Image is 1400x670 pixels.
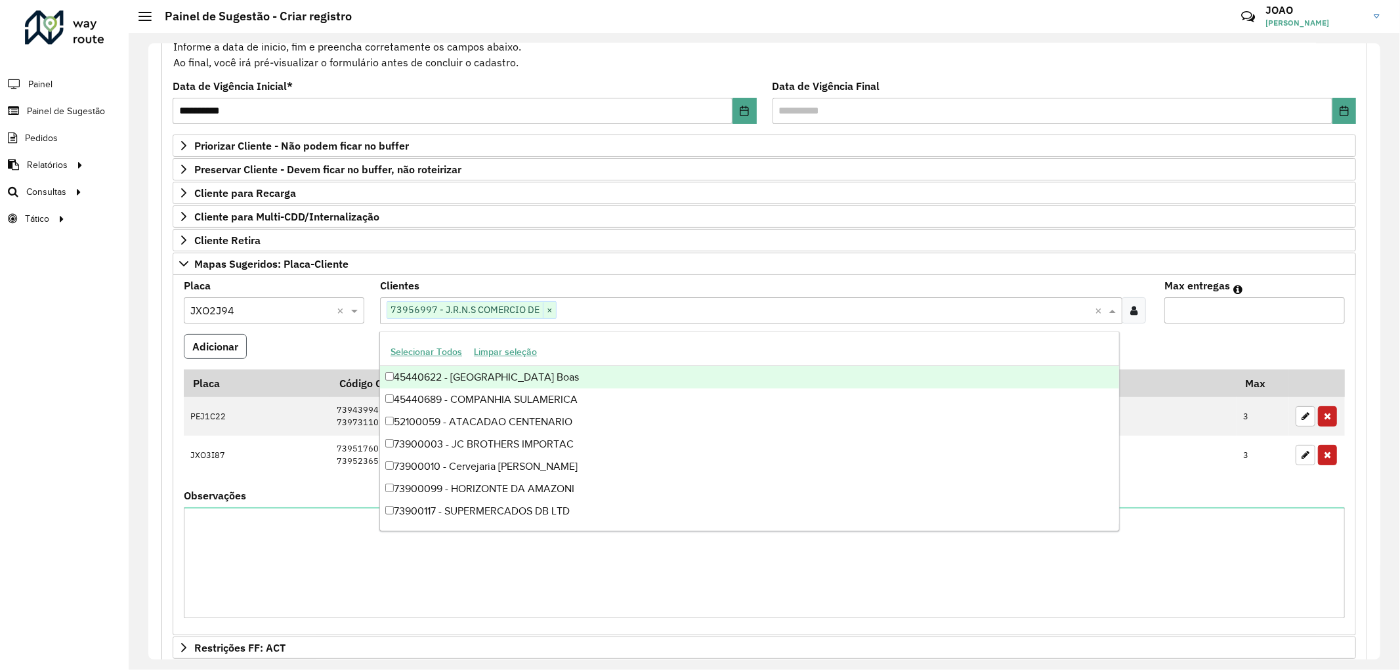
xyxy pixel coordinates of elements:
label: Placa [184,278,211,293]
a: Contato Rápido [1234,3,1262,31]
div: 52100059 - ATACADAO CENTENARIO [380,411,1119,433]
span: Cliente para Recarga [194,188,296,198]
a: Preservar Cliente - Devem ficar no buffer, não roteirizar [173,158,1356,180]
a: Cliente para Recarga [173,182,1356,204]
div: 45440622 - [GEOGRAPHIC_DATA] Boas [380,366,1119,388]
span: Cliente para Multi-CDD/Internalização [194,211,379,222]
td: 73951760 73952365 [330,436,720,474]
span: Cliente Retira [194,235,261,245]
span: Preservar Cliente - Devem ficar no buffer, não roteirizar [194,164,461,175]
span: [PERSON_NAME] [1265,17,1364,29]
div: 73900117 - SUPERMERCADOS DB LTD [380,500,1119,522]
h3: JOAO [1265,4,1364,16]
span: Painel de Sugestão [27,104,105,118]
em: Máximo de clientes que serão colocados na mesma rota com os clientes informados [1233,284,1242,295]
span: Pedidos [25,131,58,145]
label: Data de Vigência Final [773,78,880,94]
button: Choose Date [1332,98,1356,124]
ng-dropdown-panel: Options list [379,331,1120,532]
a: Cliente para Multi-CDD/Internalização [173,205,1356,228]
span: Restrições FF: ACT [194,642,286,653]
div: 73901000 - GOL LINHAS AEREAS SA [380,522,1119,545]
span: Mapas Sugeridos: Placa-Cliente [194,259,349,269]
div: 73900010 - Cervejaria [PERSON_NAME] [380,455,1119,478]
div: 73900099 - HORIZONTE DA AMAZONI [380,478,1119,500]
div: 45440689 - COMPANHIA SULAMERICA [380,388,1119,411]
td: 73943994 73973110 [330,397,720,436]
th: Código Cliente [330,369,720,397]
span: Clear all [1095,303,1106,318]
button: Selecionar Todos [385,342,468,362]
div: Mapas Sugeridos: Placa-Cliente [173,275,1356,635]
td: PEJ1C22 [184,397,330,436]
span: 73956997 - J.R.N.S COMERCIO DE [387,302,543,318]
td: JXO3I87 [184,436,330,474]
td: 3 [1237,397,1289,436]
a: Restrições FF: ACT [173,637,1356,659]
label: Observações [184,488,246,503]
span: Tático [25,212,49,226]
td: 3 [1237,436,1289,474]
span: Consultas [26,185,66,199]
a: Cliente Retira [173,229,1356,251]
span: × [543,303,556,318]
div: 73900003 - JC BROTHERS IMPORTAC [380,433,1119,455]
span: Priorizar Cliente - Não podem ficar no buffer [194,140,409,151]
a: Mapas Sugeridos: Placa-Cliente [173,253,1356,275]
button: Adicionar [184,334,247,359]
label: Clientes [380,278,419,293]
button: Limpar seleção [468,342,543,362]
th: Max [1237,369,1289,397]
th: Placa [184,369,330,397]
span: Clear all [337,303,348,318]
span: Painel [28,77,53,91]
button: Choose Date [732,98,756,124]
label: Data de Vigência Inicial [173,78,293,94]
a: Priorizar Cliente - Não podem ficar no buffer [173,135,1356,157]
h2: Painel de Sugestão - Criar registro [152,9,352,24]
label: Max entregas [1164,278,1230,293]
div: Informe a data de inicio, fim e preencha corretamente os campos abaixo. Ao final, você irá pré-vi... [173,22,1356,71]
span: Relatórios [27,158,68,172]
